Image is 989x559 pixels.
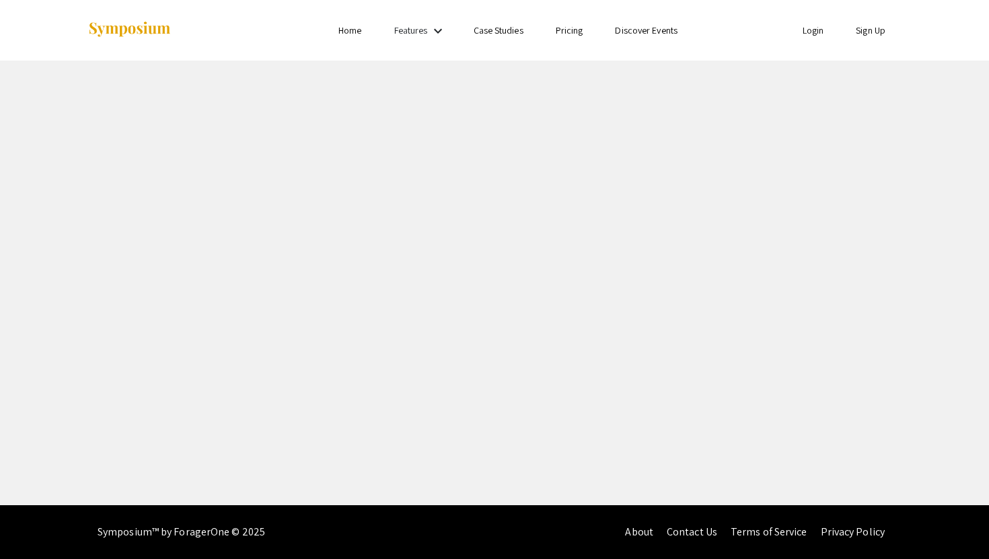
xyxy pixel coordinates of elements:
a: Pricing [556,24,583,36]
a: Terms of Service [731,525,807,539]
a: Sign Up [856,24,885,36]
img: Symposium by ForagerOne [87,21,172,39]
a: About [625,525,653,539]
a: Contact Us [667,525,717,539]
a: Features [394,24,428,36]
a: Case Studies [474,24,523,36]
a: Home [338,24,361,36]
a: Discover Events [615,24,677,36]
div: Symposium™ by ForagerOne © 2025 [98,505,265,559]
a: Login [803,24,824,36]
a: Privacy Policy [821,525,885,539]
mat-icon: Expand Features list [430,23,446,39]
